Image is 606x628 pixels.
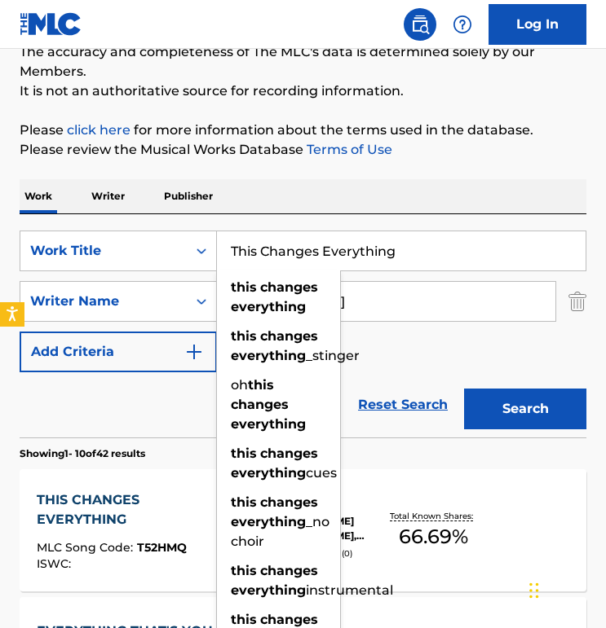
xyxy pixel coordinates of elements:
[464,389,586,429] button: Search
[404,8,436,41] a: Public Search
[489,4,586,45] a: Log In
[231,563,257,578] strong: this
[399,522,468,551] span: 66.69 %
[30,241,177,261] div: Work Title
[306,582,393,598] span: instrumental
[231,416,306,432] strong: everything
[184,342,204,362] img: 9d2ae6d4665cec9f34b9.svg
[260,446,318,461] strong: changes
[350,387,456,423] a: Reset Search
[260,612,318,627] strong: changes
[306,465,337,481] span: cues
[524,550,606,628] iframe: Chat Widget
[20,446,145,461] p: Showing 1 - 10 of 42 results
[37,540,137,555] span: MLC Song Code :
[260,328,318,344] strong: changes
[86,179,130,213] p: Writer
[231,348,306,363] strong: everything
[231,397,289,412] strong: changes
[159,179,218,213] p: Publisher
[529,566,539,615] div: Drag
[260,494,318,510] strong: changes
[20,12,82,36] img: MLC Logo
[20,469,586,591] a: THIS CHANGES EVERYTHINGMLC Song Code:T52HMQISWC:Writers (3)[PERSON_NAME] [PERSON_NAME], [PERSON_N...
[20,332,217,372] button: Add Criteria
[20,140,586,160] p: Please review the Musical Works Database
[137,540,187,555] span: T52HMQ
[260,279,318,295] strong: changes
[306,348,360,363] span: _stinger
[231,514,306,529] strong: everything
[20,231,586,437] form: Search Form
[231,299,306,314] strong: everything
[37,556,75,571] span: ISWC :
[303,142,392,157] a: Terms of Use
[260,563,318,578] strong: changes
[231,612,257,627] strong: this
[446,8,479,41] div: Help
[410,15,430,34] img: search
[568,281,586,322] img: Delete Criterion
[20,81,586,101] p: It is not an authoritative source for recording information.
[231,279,257,295] strong: this
[20,179,57,213] p: Work
[231,446,257,461] strong: this
[453,15,472,34] img: help
[231,582,306,598] strong: everything
[30,292,177,311] div: Writer Name
[248,377,274,393] strong: this
[231,328,257,344] strong: this
[231,465,306,481] strong: everything
[20,121,586,140] p: Please for more information about the terms used in the database.
[20,42,586,81] p: The accuracy and completeness of The MLC's data is determined solely by our Members.
[390,510,477,522] p: Total Known Shares:
[37,490,238,529] div: THIS CHANGES EVERYTHING
[231,494,257,510] strong: this
[231,377,248,393] span: oh
[67,122,130,138] a: click here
